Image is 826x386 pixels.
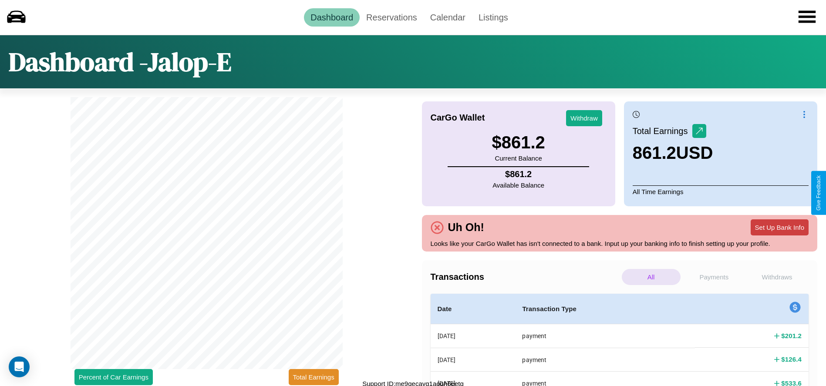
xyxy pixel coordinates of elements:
h4: Date [438,304,509,314]
th: payment [515,348,695,371]
th: payment [515,324,695,348]
th: [DATE] [431,324,516,348]
th: [DATE] [431,348,516,371]
button: Set Up Bank Info [751,219,809,235]
div: Open Intercom Messenger [9,356,30,377]
p: All [622,269,681,285]
p: All Time Earnings [633,185,809,198]
a: Dashboard [304,8,360,27]
p: Looks like your CarGo Wallet has isn't connected to a bank. Input up your banking info to finish ... [431,238,809,249]
h4: $ 126.4 [781,355,802,364]
p: Total Earnings [633,123,692,139]
p: Payments [685,269,744,285]
h4: Transaction Type [522,304,688,314]
a: Listings [472,8,515,27]
h4: $ 201.2 [781,331,802,340]
p: Available Balance [492,179,544,191]
h1: Dashboard - Jalop-E [9,44,231,80]
a: Calendar [424,8,472,27]
p: Current Balance [492,152,545,164]
button: Withdraw [566,110,602,126]
h4: Uh Oh! [444,221,489,234]
a: Reservations [360,8,424,27]
h4: $ 861.2 [492,169,544,179]
button: Total Earnings [289,369,339,385]
button: Percent of Car Earnings [74,369,153,385]
h3: $ 861.2 [492,133,545,152]
h3: 861.2 USD [633,143,713,163]
p: Withdraws [748,269,806,285]
h4: CarGo Wallet [431,113,485,123]
div: Give Feedback [816,175,822,211]
h4: Transactions [431,272,620,282]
